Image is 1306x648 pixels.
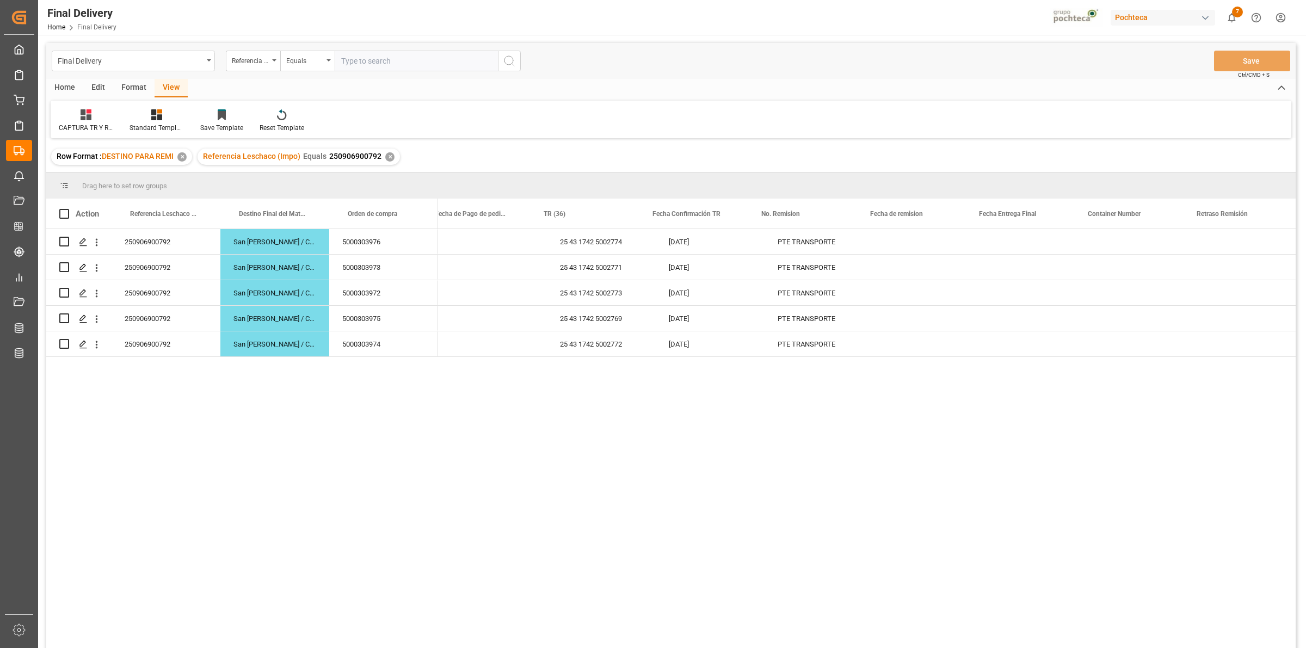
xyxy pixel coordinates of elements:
[335,51,498,71] input: Type to search
[112,255,220,280] div: 250906900792
[1111,10,1215,26] div: Pochteca
[1050,8,1104,27] img: pochtecaImg.jpg_1689854062.jpg
[1232,7,1243,17] span: 7
[329,331,438,356] div: 5000303974
[435,210,508,218] span: Fecha de Pago de pedimento
[112,306,220,331] div: 250906900792
[547,280,656,305] div: 25 43 1742 5002773
[46,331,438,357] div: Press SPACE to select this row.
[58,53,203,67] div: Final Delivery
[544,210,565,218] span: TR (36)
[329,229,438,254] div: 5000303976
[761,210,800,218] span: No. Remision
[1244,5,1268,30] button: Help Center
[329,255,438,280] div: 5000303973
[130,210,198,218] span: Referencia Leschaco (Impo)
[260,123,304,133] div: Reset Template
[656,280,765,305] div: [DATE]
[82,182,167,190] span: Drag here to set row groups
[220,255,329,280] div: San [PERSON_NAME] / CDMX
[47,23,65,31] a: Home
[46,306,438,331] div: Press SPACE to select this row.
[46,229,438,255] div: Press SPACE to select this row.
[47,5,116,21] div: Final Delivery
[112,331,220,356] div: 250906900792
[547,331,656,356] div: 25 43 1742 5002772
[329,306,438,331] div: 5000303975
[1088,210,1141,218] span: Container Number
[220,229,329,254] div: San [PERSON_NAME] / CDMX
[46,280,438,306] div: Press SPACE to select this row.
[765,306,873,331] div: PTE TRANSPORTE
[765,331,873,356] div: PTE TRANSPORTE
[329,152,381,161] span: 250906900792
[765,229,873,254] div: PTE TRANSPORTE
[200,123,243,133] div: Save Template
[177,152,187,162] div: ✕
[220,280,329,305] div: San [PERSON_NAME] / CDMX
[303,152,326,161] span: Equals
[652,210,720,218] span: Fecha Confirmación TR
[1238,71,1270,79] span: Ctrl/CMD + S
[203,152,300,161] span: Referencia Leschaco (Impo)
[979,210,1036,218] span: Fecha Entrega Final
[220,331,329,356] div: San [PERSON_NAME] / CDMX
[656,306,765,331] div: [DATE]
[76,209,99,219] div: Action
[46,255,438,280] div: Press SPACE to select this row.
[1111,7,1219,28] button: Pochteca
[232,53,269,66] div: Referencia Leschaco (Impo)
[155,79,188,97] div: View
[498,51,521,71] button: search button
[1219,5,1244,30] button: show 7 new notifications
[102,152,174,161] span: DESTINO PARA REMI
[547,255,656,280] div: 25 43 1742 5002771
[57,152,102,161] span: Row Format :
[83,79,113,97] div: Edit
[656,255,765,280] div: [DATE]
[547,306,656,331] div: 25 43 1742 5002769
[220,306,329,331] div: San [PERSON_NAME] / CDMX
[239,210,306,218] span: Destino Final del Material
[329,280,438,305] div: 5000303972
[112,229,220,254] div: 250906900792
[52,51,215,71] button: open menu
[226,51,280,71] button: open menu
[280,51,335,71] button: open menu
[656,331,765,356] div: [DATE]
[59,123,113,133] div: CAPTURA TR Y RETRASO CON ENTREGA Y SUCURSAL
[46,79,83,97] div: Home
[385,152,395,162] div: ✕
[1197,210,1248,218] span: Retraso Remisión
[765,255,873,280] div: PTE TRANSPORTE
[656,229,765,254] div: [DATE]
[113,79,155,97] div: Format
[112,280,220,305] div: 250906900792
[870,210,923,218] span: Fecha de remision
[286,53,323,66] div: Equals
[547,229,656,254] div: 25 43 1742 5002774
[1214,51,1290,71] button: Save
[765,280,873,305] div: PTE TRANSPORTE
[348,210,397,218] span: Orden de compra
[130,123,184,133] div: Standard Templates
